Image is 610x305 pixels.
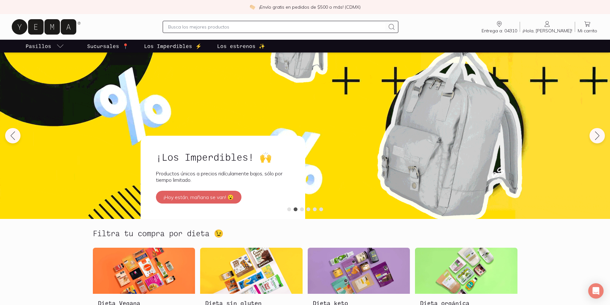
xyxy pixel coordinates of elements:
button: ¡Hoy están, mañana se van! 😮 [156,191,241,204]
span: ¡Hola, [PERSON_NAME]! [523,28,572,34]
p: Los Imperdibles ⚡️ [144,42,202,50]
a: Mi carrito [575,20,600,34]
span: Entrega a: 04310 [482,28,517,34]
p: Productos únicos a precios ridículamente bajos, sólo por tiempo limitado. [156,170,290,183]
p: ¡Envío gratis en pedidos de $500 o más! (CDMX) [259,4,361,10]
h2: ¡Los Imperdibles! 🙌 [156,151,290,163]
a: ¡Hola, [PERSON_NAME]! [520,20,575,34]
p: Los estrenos ✨ [217,42,265,50]
img: check [249,4,255,10]
img: Dieta keto [308,248,410,294]
a: Entrega a: 04310 [479,20,520,34]
img: Dieta orgánica [415,248,517,294]
a: ¡Los Imperdibles! 🙌Productos únicos a precios ridículamente bajos, sólo por tiempo limitado.¡Hoy ... [141,136,305,219]
p: Sucursales 📍 [87,42,129,50]
a: Los estrenos ✨ [216,40,266,52]
input: Busca los mejores productos [168,23,385,31]
img: Dieta sin gluten [200,248,303,294]
img: Dieta Vegana [93,248,195,294]
a: Los Imperdibles ⚡️ [143,40,203,52]
div: Open Intercom Messenger [588,283,604,299]
p: Pasillos [26,42,51,50]
span: Mi carrito [578,28,597,34]
h2: Filtra tu compra por dieta 😉 [93,229,224,237]
a: pasillo-todos-link [24,40,65,52]
a: Sucursales 📍 [86,40,130,52]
